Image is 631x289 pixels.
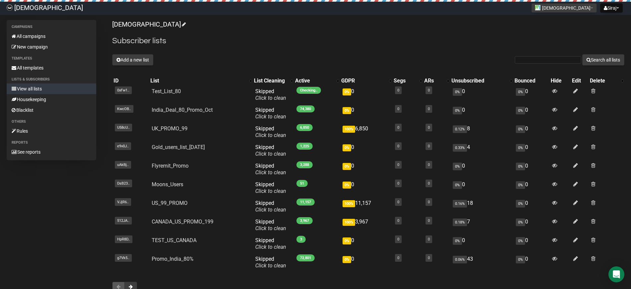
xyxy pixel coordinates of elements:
[7,5,13,11] img: 61ace9317f7fa0068652623cbdd82cc4
[112,20,185,28] a: [DEMOGRAPHIC_DATA]
[7,139,96,147] li: Reports
[397,107,399,111] a: 0
[152,200,188,206] a: US_99_PROMO
[516,107,525,114] span: 0%
[340,253,392,272] td: 0
[294,76,340,85] th: Active: No sort applied, activate to apply an ascending sort
[152,163,189,169] a: Flyremit_Promo
[428,256,430,260] a: 0
[453,200,467,208] span: 0.16%
[296,161,313,168] span: 3,288
[7,42,96,52] a: New campaign
[115,217,132,224] span: 512JA..
[516,163,525,170] span: 0%
[152,88,181,94] a: Test_List_80
[513,76,550,85] th: Bounced: No sort applied, sorting is disabled
[149,76,253,85] th: List: No sort applied, activate to apply an ascending sort
[428,125,430,130] a: 0
[253,76,294,85] th: List Cleaning: No sort applied, activate to apply an ascending sort
[453,88,462,96] span: 0%
[450,123,513,141] td: 8
[255,125,286,138] span: Skipped
[152,237,197,243] a: TEST_US_CANADA
[152,218,213,225] a: CANADA_US_PROMO_199
[600,3,623,13] button: Siraj
[513,253,550,272] td: 0
[608,266,624,282] div: Open Intercom Messenger
[340,179,392,197] td: 0
[296,124,313,131] span: 6,850
[531,3,597,13] button: [DEMOGRAPHIC_DATA]
[340,76,392,85] th: GDPR: No sort applied, activate to apply an ascending sort
[450,141,513,160] td: 4
[453,218,467,226] span: 0.18%
[115,161,131,169] span: uAkBj..
[340,197,392,216] td: 11,157
[115,254,132,262] span: g7Vk5..
[343,182,351,189] span: 0%
[513,85,550,104] td: 0
[115,180,132,187] span: DsB23..
[152,256,194,262] a: Promo_India_80%
[572,77,587,84] div: Edit
[343,107,351,114] span: 0%
[255,107,286,120] span: Skipped
[255,95,286,101] a: Click to clean
[428,88,430,92] a: 0
[340,160,392,179] td: 0
[450,160,513,179] td: 0
[295,77,333,84] div: Active
[255,237,286,250] span: Skipped
[428,237,430,241] a: 0
[343,200,355,207] span: 100%
[450,216,513,234] td: 7
[451,77,507,84] div: Unsubscribed
[340,123,392,141] td: 6,850
[152,181,183,188] a: Moons_Users
[340,234,392,253] td: 0
[7,94,96,105] a: Housekeeping
[453,181,462,189] span: 0%
[392,76,423,85] th: Segs: No sort applied, activate to apply an ascending sort
[453,107,462,114] span: 0%
[516,200,525,208] span: 0%
[549,76,570,85] th: Hide: No sort applied, sorting is disabled
[450,76,513,85] th: Unsubscribed: No sort applied, activate to apply an ascending sort
[450,179,513,197] td: 0
[255,244,286,250] a: Click to clean
[150,77,246,84] div: List
[582,54,624,66] button: Search all lists
[255,163,286,176] span: Skipped
[7,31,96,42] a: All campaigns
[450,253,513,272] td: 43
[340,85,392,104] td: 0
[450,234,513,253] td: 0
[516,125,525,133] span: 0%
[428,181,430,186] a: 0
[340,216,392,234] td: 3,967
[115,124,132,131] span: U58cU..
[453,237,462,245] span: 0%
[112,76,149,85] th: ID: No sort applied, sorting is disabled
[535,5,540,10] img: 1.jpg
[513,123,550,141] td: 0
[112,54,153,66] button: Add a new list
[340,141,392,160] td: 0
[428,163,430,167] a: 0
[450,197,513,216] td: 18
[255,200,286,213] span: Skipped
[296,87,321,94] span: Checking..
[516,237,525,245] span: 0%
[343,144,351,151] span: 0%
[255,181,286,194] span: Skipped
[7,105,96,115] a: Blacklist
[343,256,351,263] span: 0%
[7,55,96,63] li: Templates
[152,144,205,150] a: Gold_users_list_[DATE]
[513,179,550,197] td: 0
[343,126,355,133] span: 100%
[340,104,392,123] td: 0
[115,86,132,94] span: 0xFw1..
[255,144,286,157] span: Skipped
[255,113,286,120] a: Click to clean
